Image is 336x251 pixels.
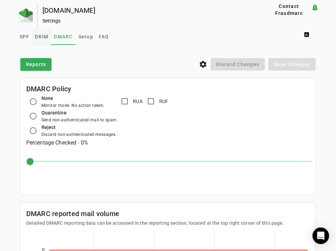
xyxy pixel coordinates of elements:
span: Reports [26,61,46,68]
a: Setup [76,28,96,45]
span: Contact Fraudmarc [270,3,308,17]
a: DMARC [51,28,75,45]
i: settings [199,60,207,68]
div: None [41,94,105,102]
button: Contact Fraudmarc [267,3,311,16]
mat-card-subtitle: Detailed DMARC reporting data can be accessed in the reporting section, located at the top right ... [26,219,284,227]
span: Setup [78,34,93,39]
span: DKIM [35,34,48,39]
span: FAQ [99,34,109,39]
div: Discard non-authenticated messages. [41,131,117,138]
h3: Percentage Checked - 0% [26,138,310,148]
label: RUA [132,98,143,105]
a: SPF [17,28,32,45]
div: Send non-authenticated mail to spam. [41,117,118,123]
a: DKIM [32,28,51,45]
span: DMARC [54,34,73,39]
mat-slider: Percent [29,153,313,170]
a: FAQ [96,28,112,45]
div: Monitor mode. No action taken. [41,102,105,109]
img: Fraudmarc Logo [19,8,33,22]
span: SPF [20,34,30,39]
div: Reject [41,123,117,131]
mat-card-title: DMARC Policy [26,83,71,94]
div: Open Intercom Messenger [313,227,329,244]
label: RUF [158,98,169,105]
div: Quarantine [41,109,118,117]
mat-card-title: DMARC reported mail volume [26,208,284,219]
mat-icon: notification_important [311,3,319,12]
div: Settings [42,17,245,24]
button: Reports [20,58,52,71]
div: [DOMAIN_NAME] [42,7,245,14]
